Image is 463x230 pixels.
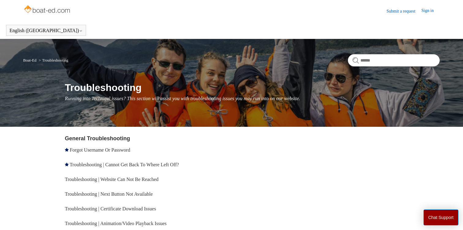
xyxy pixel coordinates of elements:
li: Troubleshooting [37,58,68,62]
a: Sign in [421,7,440,15]
a: Boat-Ed [23,58,36,62]
p: Running into Technical issues? This section will assist you with troubleshooting issues you may r... [65,95,440,102]
a: Troubleshooting | Next Button Not Available [65,191,153,197]
a: Troubleshooting | Certificate Download Issues [65,206,156,211]
a: General Troubleshooting [65,135,130,141]
svg: Promoted article [65,163,69,166]
a: Submit a request [386,8,421,14]
button: Chat Support [423,209,459,225]
li: Boat-Ed [23,58,38,62]
a: Troubleshooting | Animation/Video Playback Issues [65,221,167,226]
img: Boat-Ed Help Center home page [23,4,72,16]
input: Search [348,54,440,66]
a: Troubleshooting | Cannot Get Back To Where Left Off? [70,162,179,167]
button: English ([GEOGRAPHIC_DATA]) [9,28,83,33]
h1: Troubleshooting [65,80,440,95]
a: Forgot Username Or Password [70,147,130,153]
svg: Promoted article [65,148,69,152]
a: Troubleshooting | Website Can Not Be Reached [65,177,159,182]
